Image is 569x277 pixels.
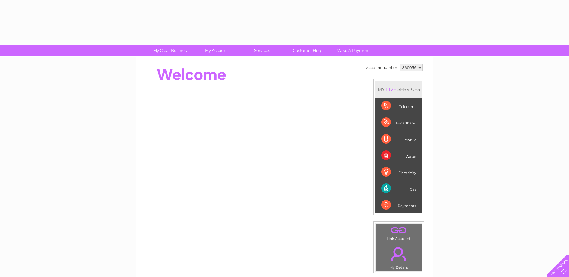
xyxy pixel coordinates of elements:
[376,242,422,271] td: My Details
[192,45,241,56] a: My Account
[381,197,416,213] div: Payments
[381,131,416,147] div: Mobile
[385,86,397,92] div: LIVE
[381,164,416,180] div: Electricity
[381,147,416,164] div: Water
[376,223,422,242] td: Link Account
[375,81,422,98] div: MY SERVICES
[381,98,416,114] div: Telecoms
[283,45,332,56] a: Customer Help
[377,243,420,264] a: .
[237,45,287,56] a: Services
[381,114,416,131] div: Broadband
[381,180,416,197] div: Gas
[377,225,420,236] a: .
[328,45,378,56] a: Make A Payment
[146,45,196,56] a: My Clear Business
[364,63,399,73] td: Account number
